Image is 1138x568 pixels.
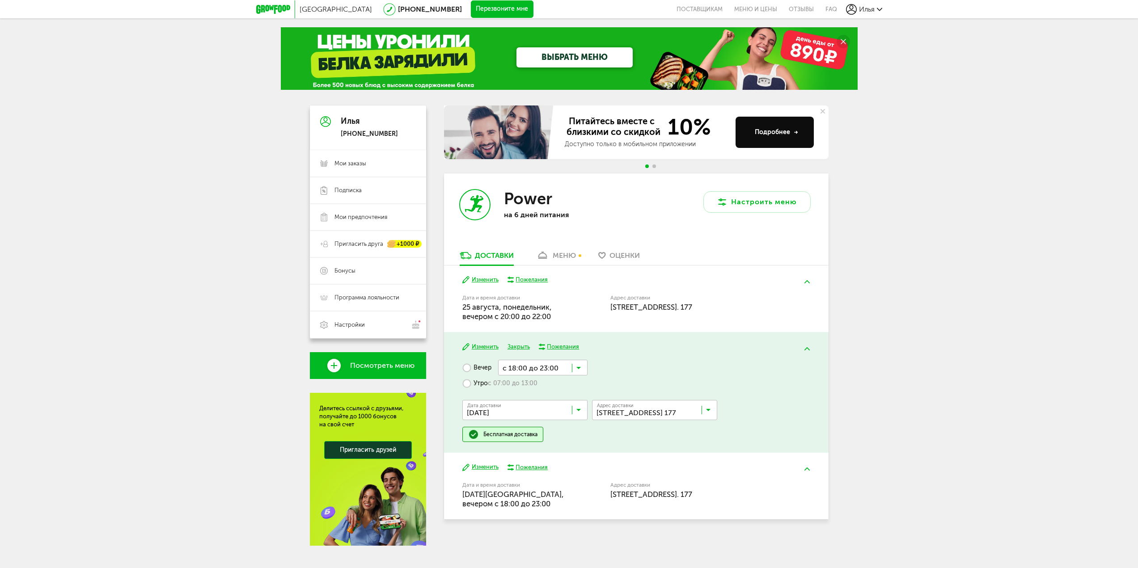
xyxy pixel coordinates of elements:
img: arrow-up-green.5eb5f82.svg [804,280,810,283]
div: Доступно только в мобильном приложении [565,140,728,149]
label: Адрес доставки [610,483,777,488]
img: arrow-up-green.5eb5f82.svg [804,467,810,471]
label: Дата и время доставки [462,483,565,488]
img: family-banner.579af9d.jpg [444,105,556,159]
div: Делитесь ссылкой с друзьями, получайте до 1000 бонусов на свой счет [319,404,417,429]
button: Изменить [462,463,499,471]
div: [PHONE_NUMBER] [341,130,398,138]
a: меню [532,251,580,265]
button: Изменить [462,276,499,284]
span: Дата доставки [467,403,501,408]
span: 25 августа, понедельник, вечером c 20:00 до 22:00 [462,303,552,321]
span: Мои заказы [334,160,366,168]
div: Пожелания [516,463,548,471]
a: Подписка [310,177,426,204]
div: Пожелания [547,343,579,351]
button: Закрыть [508,343,530,351]
span: [DATE][GEOGRAPHIC_DATA], вечером c 18:00 до 23:00 [462,490,564,508]
a: Пригласить друга +1000 ₽ [310,231,426,257]
img: done.51a953a.svg [468,429,479,440]
div: Илья [341,117,398,126]
a: Доставки [455,251,518,265]
h3: Power [504,189,552,208]
label: Дата и время доставки [462,295,565,300]
a: Настройки [310,311,426,338]
span: [GEOGRAPHIC_DATA] [300,5,372,13]
span: Бонусы [334,267,355,275]
span: Илья [859,5,875,13]
a: Программа лояльности [310,284,426,311]
a: Оценки [594,251,644,265]
img: arrow-up-green.5eb5f82.svg [804,347,810,350]
a: [PHONE_NUMBER] [398,5,462,13]
span: Мои предпочтения [334,213,387,221]
span: Пригласить друга [334,240,383,248]
button: Изменить [462,343,499,351]
div: Доставки [475,251,514,260]
a: Бонусы [310,257,426,284]
div: меню [553,251,576,260]
p: на 6 дней питания [504,210,620,219]
span: Go to slide 1 [645,164,649,168]
a: Пригласить друзей [324,441,412,459]
span: 10% [662,116,711,138]
span: Go to slide 2 [652,164,656,168]
label: Утро [462,375,537,391]
a: Мои заказы [310,150,426,177]
button: Пожелания [508,276,548,284]
span: [STREET_ADDRESS]. 177 [610,490,692,499]
span: Питайтесь вместе с близкими со скидкой [565,116,662,138]
div: Подробнее [755,128,798,137]
button: Подробнее [736,117,814,148]
div: +1000 ₽ [388,240,422,248]
button: Пожелания [508,463,548,471]
a: Мои предпочтения [310,204,426,231]
label: Вечер [462,360,491,375]
span: Подписка [334,186,362,194]
span: Адрес доставки [597,403,634,408]
span: Настройки [334,321,365,329]
a: Посмотреть меню [310,352,426,379]
div: Пожелания [516,276,548,284]
span: [STREET_ADDRESS]. 177 [610,303,692,311]
span: Оценки [609,251,640,260]
button: Пожелания [539,343,580,351]
button: Настроить меню [703,191,811,213]
a: ВЫБРАТЬ МЕНЮ [516,47,633,67]
span: Программа лояльности [334,294,399,302]
label: Адрес доставки [610,295,777,300]
span: Посмотреть меню [350,362,415,370]
span: с 07:00 до 13:00 [488,379,537,387]
button: Перезвоните мне [471,0,533,18]
div: Бесплатная доставка [483,431,537,438]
